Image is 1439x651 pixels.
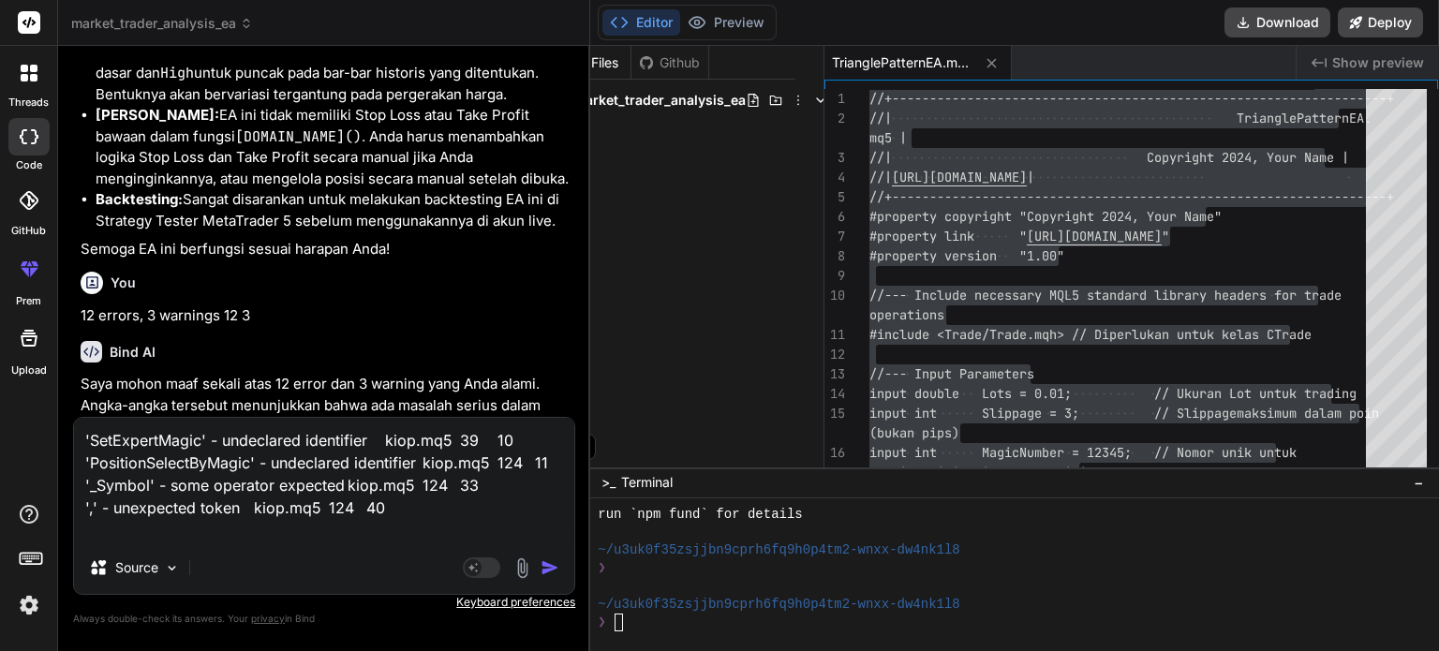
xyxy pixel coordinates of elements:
[96,42,571,106] li: [DATE] segitiga akan digambar berdasarkan harga untuk dasar dan untuk puncak pada bar-bar histori...
[13,589,45,621] img: settings
[74,418,574,541] textarea: 'SetExpertMagic' - undeclared identifier kiop.mq5 39 10 'PositionSelectByMagic' - undeclared iden...
[1244,149,1349,166] span: 4, Your Name |
[832,53,972,72] span: TrianglePatternEA.mq5
[824,325,845,345] div: 11
[512,557,533,579] img: attachment
[573,91,746,110] span: market_trader_analysis_ea
[1332,53,1424,72] span: Show preview
[235,127,362,146] code: [DOMAIN_NAME]()
[824,207,845,227] div: 6
[1027,228,1162,244] span: [URL][DOMAIN_NAME]
[869,247,1064,264] span: #property version "1.00"
[11,362,47,378] label: Upload
[1414,473,1424,492] span: −
[824,443,845,463] div: 16
[477,43,502,62] code: Low
[598,541,959,559] span: ~/u3uk0f35zsjjbn9cprh6fq9h0p4tm2-wnxx-dw4nk1l8
[562,53,630,72] div: Files
[96,105,571,189] li: EA ini tidak memiliki Stop Loss atau Take Profit bawaan dalam fungsi . Anda harus menambahkan log...
[96,190,183,208] strong: Backtesting:
[869,149,1244,166] span: //| Copyright 202
[598,506,802,524] span: run `npm fund` for details
[16,293,41,309] label: prem
[96,106,219,124] strong: [PERSON_NAME]:
[73,595,575,610] p: Keyboard preferences
[869,90,1244,107] span: //+-----------------------------------------------
[869,169,892,185] span: //|
[631,53,708,72] div: Github
[1027,169,1034,185] span: |
[73,610,575,628] p: Always double-check its answers. Your in Bind
[1244,326,1312,343] span: as CTrade
[1338,7,1423,37] button: Deploy
[824,148,845,168] div: 3
[71,14,253,33] span: market_trader_analysis_ea
[869,385,1244,402] span: input double Lots = 0.01; // Ukuran Lo
[824,168,845,187] div: 4
[110,343,156,362] h6: Bind AI
[96,189,571,231] li: Sangat disarankan untuk melakukan backtesting EA ini di Strategy Tester MetaTrader 5 sebelum meng...
[602,9,680,36] button: Editor
[8,95,49,111] label: threads
[1244,110,1372,126] span: rianglePatternEA.
[824,364,845,384] div: 13
[1244,444,1297,461] span: k untuk
[869,228,1027,244] span: #property link "
[824,266,845,286] div: 9
[824,89,845,109] div: 1
[1224,7,1330,37] button: Download
[16,157,42,173] label: code
[869,129,907,146] span: mq5 |
[81,239,571,260] p: Semoga EA ini berfungsi sesuai harapan Anda!
[1244,188,1394,205] span: -------------------+
[869,464,1087,481] span: mengidentifikasi order EA ini
[869,424,959,441] span: (bukan pips)
[160,64,194,82] code: High
[869,444,1244,461] span: input int MagicNumber = 12345; // Nomor uni
[869,287,1244,303] span: //--- Include necessary MQL5 standard library head
[1162,228,1169,244] span: "
[824,227,845,246] div: 7
[824,384,845,404] div: 14
[111,274,136,292] h6: You
[621,473,673,492] span: Terminal
[892,169,1027,185] span: [URL][DOMAIN_NAME]
[1244,385,1357,402] span: t untuk trading
[541,558,559,577] img: icon
[869,326,1244,343] span: #include <Trade/Trade.mqh> // Diperlukan untuk kel
[251,613,285,624] span: privacy
[1244,90,1394,107] span: -------------------+
[824,286,845,305] div: 10
[115,558,158,577] p: Source
[869,365,1034,382] span: //--- Input Parameters
[824,246,845,266] div: 8
[869,208,1222,225] span: #property copyright "Copyright 2024, Your Name"
[869,306,944,323] span: operations
[164,560,180,576] img: Pick Models
[81,305,571,327] p: 12 errors, 3 warnings 12 3
[81,374,571,437] p: Saya mohon maaf sekali atas 12 error dan 3 warning yang Anda alami. Angka-angka tersebut menunjuk...
[598,596,959,614] span: ~/u3uk0f35zsjjbn9cprh6fq9h0p4tm2-wnxx-dw4nk1l8
[1237,405,1379,422] span: maksimum dalam poin
[824,404,845,423] div: 15
[824,345,845,364] div: 12
[824,109,845,128] div: 2
[11,223,46,239] label: GitHub
[824,187,845,207] div: 5
[598,614,607,631] span: ❯
[96,43,148,61] strong: [DATE]:
[869,405,1237,422] span: input int Slippage = 3; // Slippage
[1244,287,1342,303] span: ers for trade
[598,559,607,577] span: ❯
[601,473,616,492] span: >_
[1410,467,1428,497] button: −
[680,9,772,36] button: Preview
[869,188,1244,205] span: //+-----------------------------------------------
[869,110,1244,126] span: //| T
